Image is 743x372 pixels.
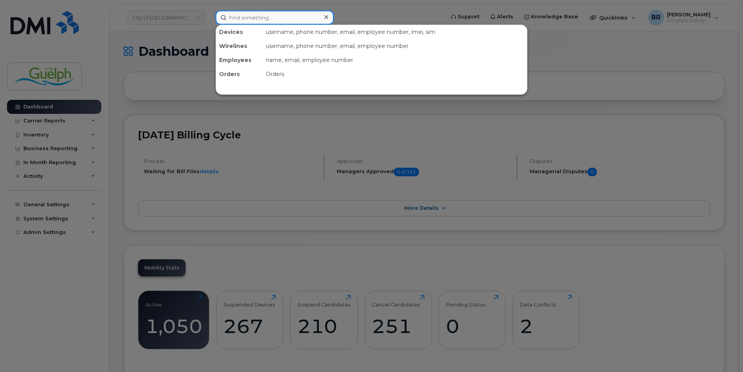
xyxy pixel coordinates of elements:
div: Devices [216,25,263,39]
div: Wirelines [216,39,263,53]
div: Employees [216,53,263,67]
div: username, phone number, email, employee number [263,39,527,53]
div: Orders [263,67,527,81]
div: username, phone number, email, employee number, imei, sim [263,25,527,39]
div: name, email, employee number [263,53,527,67]
div: Orders [216,67,263,81]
